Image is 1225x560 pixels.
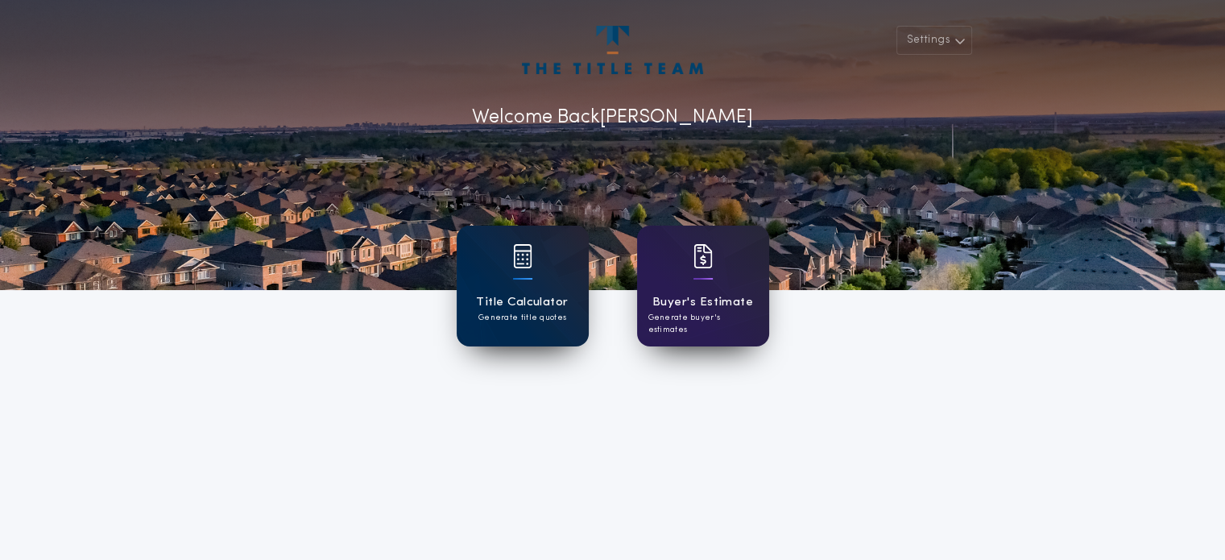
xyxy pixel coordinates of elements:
[513,244,532,268] img: card icon
[478,312,566,324] p: Generate title quotes
[522,26,702,74] img: account-logo
[652,293,753,312] h1: Buyer's Estimate
[648,312,758,336] p: Generate buyer's estimates
[693,244,713,268] img: card icon
[476,293,568,312] h1: Title Calculator
[896,26,972,55] button: Settings
[457,226,589,346] a: card iconTitle CalculatorGenerate title quotes
[637,226,769,346] a: card iconBuyer's EstimateGenerate buyer's estimates
[472,103,753,132] p: Welcome Back [PERSON_NAME]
